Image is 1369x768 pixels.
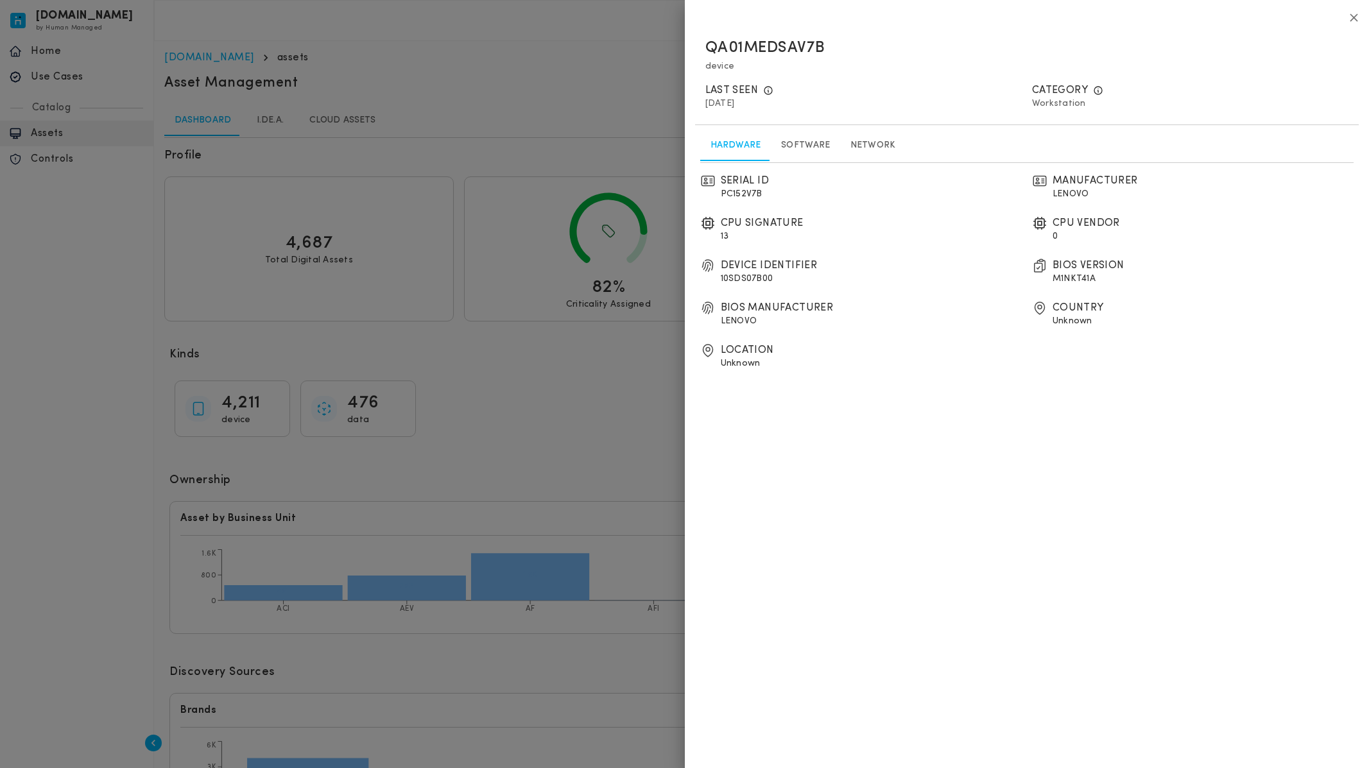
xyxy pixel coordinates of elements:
[1053,316,1092,326] span: Unknown
[700,130,771,161] a: Hardware
[721,218,804,228] span: CPU Signature
[1053,274,1096,284] span: M1NKT41A
[721,189,762,199] span: PC152V7B
[1093,85,1103,96] div: High level categorization of the asset type (e.g. laptop, workstation, etc.)
[705,61,1349,73] p: device
[721,216,804,231] span: CPU Signature
[721,300,834,316] span: BIOS Manufacturer
[721,232,729,241] span: 13
[1053,232,1058,241] span: 0
[721,258,818,273] span: Device Identifier
[1053,260,1124,271] span: BIOS Version
[721,274,773,284] span: 10SDS07B00
[721,260,818,271] span: Device Identifier
[1032,99,1086,108] span: Workstation
[705,83,759,98] span: Last Seen
[1032,85,1088,96] span: Category
[721,316,757,326] span: LENOVO
[763,85,773,96] div: Latest timestamp the asset has been seen in hm.works
[705,38,825,58] h4: QA01MEDSAV7B
[840,130,906,161] a: Network
[721,359,761,368] span: Unknown
[1053,218,1120,228] span: CPU Vendor
[771,130,840,161] a: Software
[1053,216,1120,231] span: CPU Vendor
[721,345,774,355] span: Location
[721,173,770,189] span: Serial ID
[1053,173,1138,189] span: Manufacturer
[721,303,834,313] span: BIOS Manufacturer
[1032,83,1088,98] span: Category
[1053,189,1089,199] span: LENOVO
[721,176,770,186] span: Serial ID
[1053,303,1104,313] span: Country
[1053,300,1104,316] span: Country
[1053,258,1124,273] span: BIOS Version
[705,99,735,108] span: [DATE]
[1053,176,1138,186] span: Manufacturer
[721,343,774,358] span: Location
[705,85,759,96] span: Last Seen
